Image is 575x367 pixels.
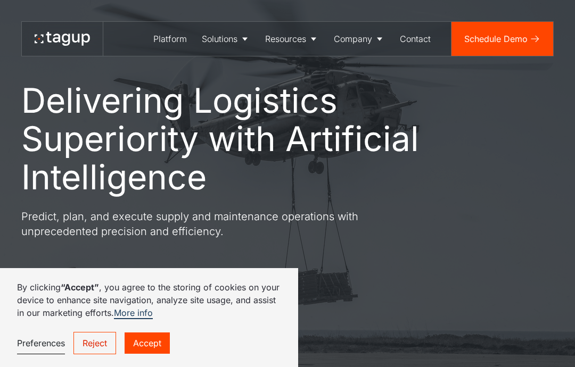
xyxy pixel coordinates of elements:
[392,22,438,56] a: Contact
[194,22,258,56] a: Solutions
[21,209,405,239] p: Predict, plan, and execute supply and maintenance operations with unprecedented precision and eff...
[61,282,99,293] strong: “Accept”
[334,32,372,45] div: Company
[464,32,528,45] div: Schedule Demo
[125,332,170,354] a: Accept
[258,22,326,56] a: Resources
[114,307,153,319] a: More info
[153,32,187,45] div: Platform
[400,32,431,45] div: Contact
[146,22,194,56] a: Platform
[451,22,553,56] a: Schedule Demo
[73,332,116,354] a: Reject
[265,32,306,45] div: Resources
[17,281,281,319] p: By clicking , you agree to the storing of cookies on your device to enhance site navigation, anal...
[17,332,65,354] a: Preferences
[202,32,237,45] div: Solutions
[21,81,469,196] h1: Delivering Logistics Superiority with Artificial Intelligence
[326,22,392,56] a: Company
